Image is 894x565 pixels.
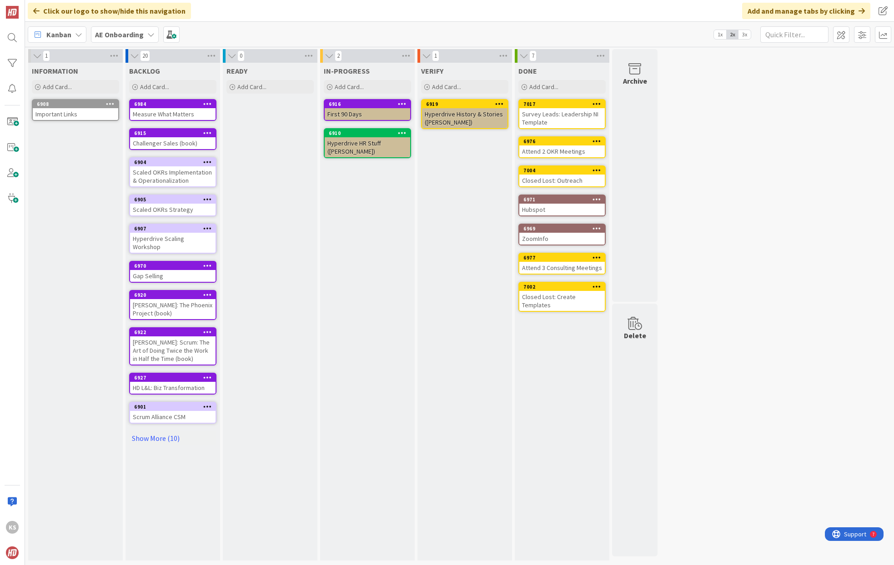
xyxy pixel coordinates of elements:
div: 6907 [130,225,216,233]
img: avatar [6,546,19,559]
span: 20 [140,50,150,61]
div: 6927HD L&L: Biz Transformation [130,374,216,394]
div: 6905 [134,196,216,203]
div: 6910Hyperdrive HR Stuff ([PERSON_NAME]) [325,129,410,157]
div: 6977 [523,255,605,261]
a: 6916First 90 Days [324,99,411,121]
div: 6927 [134,375,216,381]
img: Visit kanbanzone.com [6,6,19,19]
a: Show More (10) [129,431,216,445]
div: 6915 [130,129,216,137]
div: 6916First 90 Days [325,100,410,120]
a: 6915Challenger Sales (book) [129,128,216,150]
span: Add Card... [529,83,558,91]
div: 6977Attend 3 Consulting Meetings [519,254,605,274]
div: 7004Closed Lost: Outreach [519,166,605,186]
a: 6984Measure What Matters [129,99,216,121]
span: 0 [237,50,245,61]
div: Add and manage tabs by clicking [742,3,870,19]
div: Survey Leads: Leadership NI Template [519,108,605,128]
div: 7017 [519,100,605,108]
div: First 90 Days [325,108,410,120]
a: 6901Scrum Alliance CSM [129,402,216,424]
div: 6905Scaled OKRs Strategy [130,195,216,215]
span: READY [226,66,247,75]
div: 6970 [134,263,216,269]
span: Add Card... [237,83,266,91]
div: 7002 [523,284,605,290]
a: 7017Survey Leads: Leadership NI Template [518,99,606,129]
span: 3x [738,30,751,39]
div: 6922 [130,328,216,336]
a: 6905Scaled OKRs Strategy [129,195,216,216]
span: Add Card... [335,83,364,91]
div: 6908 [37,101,118,107]
div: Hyperdrive HR Stuff ([PERSON_NAME]) [325,137,410,157]
div: 6920 [130,291,216,299]
div: 7 [47,4,50,11]
div: Measure What Matters [130,108,216,120]
span: Kanban [46,29,71,40]
a: 6908Important Links [32,99,119,121]
div: 7004 [523,167,605,174]
a: 6971Hubspot [518,195,606,216]
div: 7017 [523,101,605,107]
div: 7002 [519,283,605,291]
div: 6907Hyperdrive Scaling Workshop [130,225,216,253]
a: 6976Attend 2 OKR Meetings [518,136,606,158]
div: 6910 [325,129,410,137]
a: 6927HD L&L: Biz Transformation [129,373,216,395]
div: Hyperdrive History & Stories ([PERSON_NAME]) [422,108,507,128]
a: 7004Closed Lost: Outreach [518,165,606,187]
span: Add Card... [43,83,72,91]
div: Archive [623,75,647,86]
div: 6915Challenger Sales (book) [130,129,216,149]
div: 6907 [134,225,216,232]
a: 6910Hyperdrive HR Stuff ([PERSON_NAME]) [324,128,411,158]
div: ZoomInfo [519,233,605,245]
div: 6971Hubspot [519,195,605,215]
div: 6969 [519,225,605,233]
div: Scaled OKRs Strategy [130,204,216,215]
a: 6904Scaled OKRs Implementation & Operationalization [129,157,216,187]
a: 6970Gap Selling [129,261,216,283]
div: 6976Attend 2 OKR Meetings [519,137,605,157]
div: 6969 [523,225,605,232]
div: 6984Measure What Matters [130,100,216,120]
span: 2x [726,30,738,39]
div: 6971 [519,195,605,204]
div: 6976 [523,138,605,145]
div: 6904 [134,159,216,165]
div: Challenger Sales (book) [130,137,216,149]
span: 7 [529,50,537,61]
div: Attend 2 OKR Meetings [519,145,605,157]
div: 6970Gap Selling [130,262,216,282]
span: Add Card... [140,83,169,91]
a: 6919Hyperdrive History & Stories ([PERSON_NAME]) [421,99,508,129]
div: [PERSON_NAME]: Scrum: The Art of Doing Twice the Work in Half the Time (book) [130,336,216,365]
a: 6977Attend 3 Consulting Meetings [518,253,606,275]
a: 6920[PERSON_NAME]: The Phoenix Project (book) [129,290,216,320]
div: 6901Scrum Alliance CSM [130,403,216,423]
div: 7017Survey Leads: Leadership NI Template [519,100,605,128]
div: HD L&L: Biz Transformation [130,382,216,394]
div: 7002Closed Lost: Create Templates [519,283,605,311]
div: Scrum Alliance CSM [130,411,216,423]
div: 6920 [134,292,216,298]
div: 6908Important Links [33,100,118,120]
div: Closed Lost: Create Templates [519,291,605,311]
span: INFORMATION [32,66,78,75]
div: 6916 [325,100,410,108]
div: 6971 [523,196,605,203]
div: Attend 3 Consulting Meetings [519,262,605,274]
div: 6915 [134,130,216,136]
div: 6904Scaled OKRs Implementation & Operationalization [130,158,216,186]
div: 6901 [134,404,216,410]
div: 6977 [519,254,605,262]
div: 6908 [33,100,118,108]
div: Gap Selling [130,270,216,282]
div: 6905 [130,195,216,204]
div: Closed Lost: Outreach [519,175,605,186]
div: 6927 [130,374,216,382]
span: VERIFY [421,66,443,75]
